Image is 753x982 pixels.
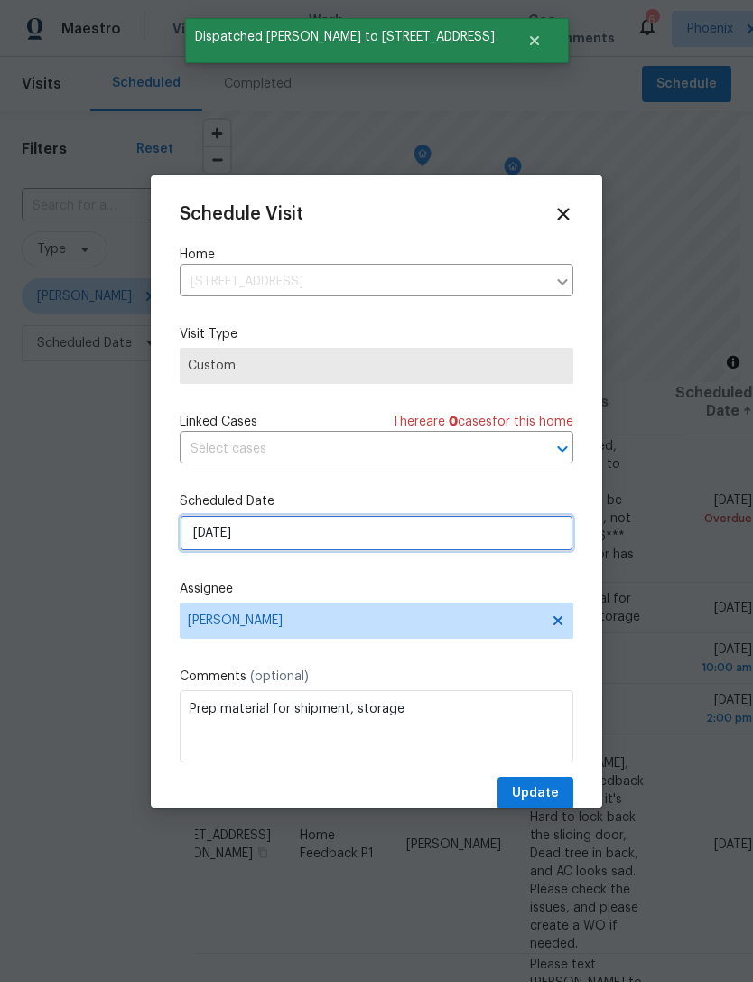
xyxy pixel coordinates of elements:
input: Enter in an address [180,268,546,296]
label: Comments [180,668,573,686]
button: Open [550,436,575,462]
label: Assignee [180,580,573,598]
span: Custom [188,357,565,375]
span: Update [512,782,559,805]
span: (optional) [250,670,309,683]
button: Update [497,777,573,810]
button: Close [505,23,564,59]
span: [PERSON_NAME] [188,613,542,628]
span: Schedule Visit [180,205,303,223]
label: Visit Type [180,325,573,343]
span: There are case s for this home [392,413,573,431]
label: Home [180,246,573,264]
span: 0 [449,416,458,428]
span: Linked Cases [180,413,257,431]
textarea: Prep material for shipment, storage [180,690,573,762]
input: M/D/YYYY [180,515,573,551]
label: Scheduled Date [180,492,573,510]
span: Close [553,204,573,224]
input: Select cases [180,435,523,463]
span: Dispatched [PERSON_NAME] to [STREET_ADDRESS] [185,18,505,56]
